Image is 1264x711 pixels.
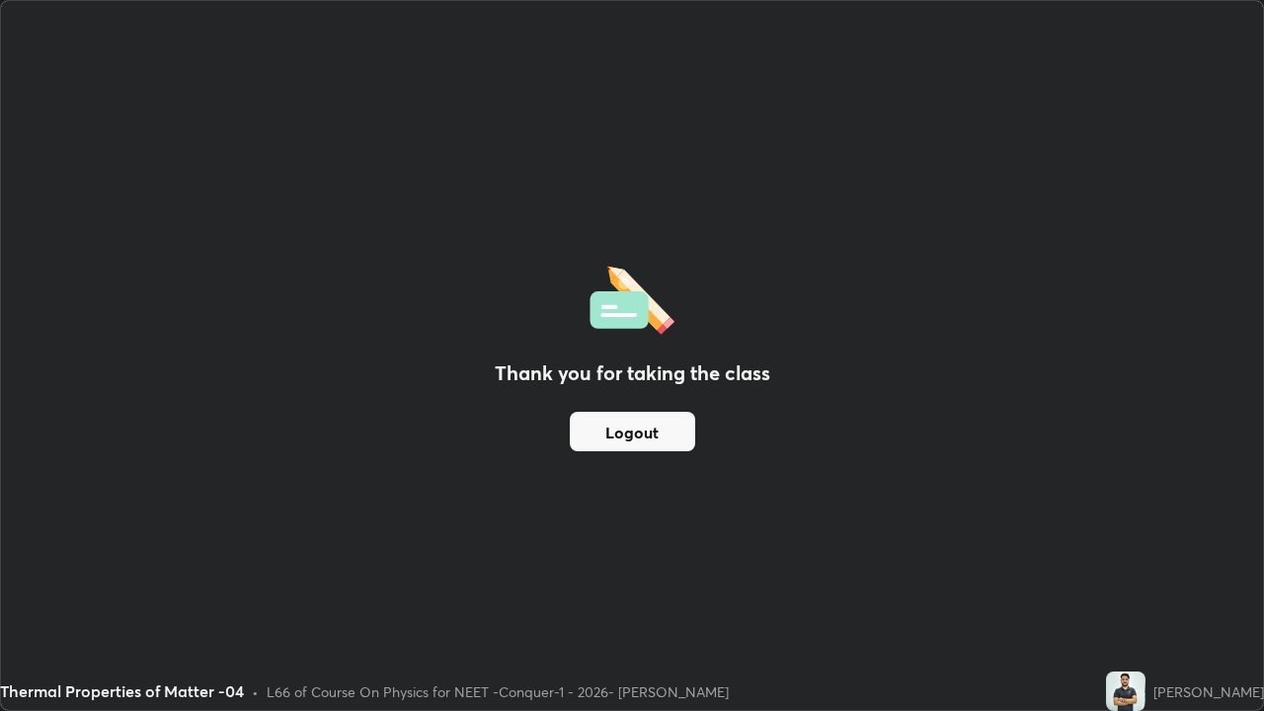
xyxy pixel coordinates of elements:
[267,681,729,702] div: L66 of Course On Physics for NEET -Conquer-1 - 2026- [PERSON_NAME]
[495,358,770,388] h2: Thank you for taking the class
[570,412,695,451] button: Logout
[1153,681,1264,702] div: [PERSON_NAME]
[1106,671,1145,711] img: aad7c88180934166bc05e7b1c96e33c5.jpg
[252,681,259,702] div: •
[590,260,674,335] img: offlineFeedback.1438e8b3.svg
